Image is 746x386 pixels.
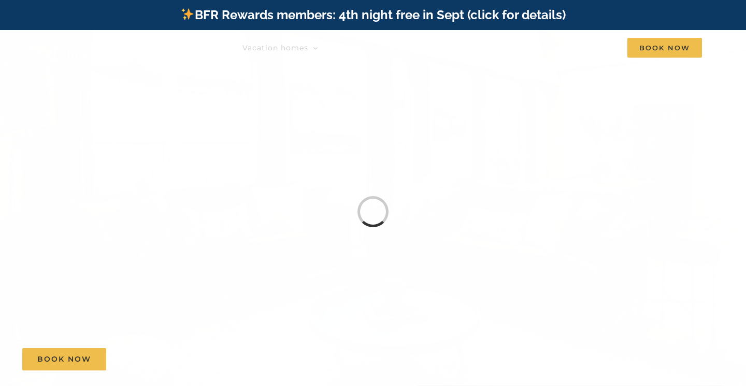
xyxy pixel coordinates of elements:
[426,44,480,51] span: Deals & More
[513,44,538,51] span: About
[571,37,604,58] a: Contact
[37,355,91,364] span: Book Now
[242,44,308,51] span: Vacation homes
[180,7,565,22] a: BFR Rewards members: 4th night free in Sept (click for details)
[44,40,220,63] img: Branson Family Retreats Logo
[341,44,393,51] span: Things to do
[181,8,194,20] img: ✨
[242,37,318,58] a: Vacation homes
[22,348,106,370] a: Book Now
[627,38,702,58] span: Book Now
[571,44,604,51] span: Contact
[426,37,490,58] a: Deals & More
[242,37,702,58] nav: Main Menu
[513,37,548,58] a: About
[341,37,403,58] a: Things to do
